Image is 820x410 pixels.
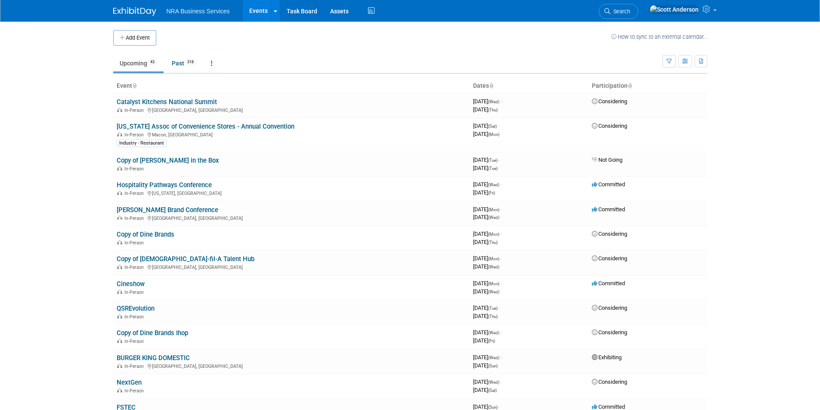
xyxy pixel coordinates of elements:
span: [DATE] [473,263,499,270]
span: NRA Business Services [167,8,230,15]
span: (Fri) [488,339,495,343]
button: Add Event [113,30,156,46]
img: In-Person Event [117,265,122,269]
span: [DATE] [473,239,498,245]
span: (Mon) [488,232,499,237]
span: (Wed) [488,330,499,335]
img: In-Person Event [117,290,122,294]
span: (Sat) [488,388,497,393]
span: Considering [592,98,627,105]
a: Sort by Event Name [132,82,136,89]
img: In-Person Event [117,216,122,220]
span: In-Person [124,166,146,172]
img: In-Person Event [117,191,122,195]
span: (Wed) [488,290,499,294]
span: In-Person [124,314,146,320]
span: - [499,305,500,311]
span: (Sat) [488,124,497,129]
span: [DATE] [473,288,499,295]
img: In-Person Event [117,108,122,112]
span: Search [610,8,630,15]
span: In-Person [124,290,146,295]
span: (Sun) [488,405,498,410]
img: In-Person Event [117,388,122,392]
img: In-Person Event [117,166,122,170]
span: [DATE] [473,280,502,287]
div: [GEOGRAPHIC_DATA], [GEOGRAPHIC_DATA] [117,263,466,270]
span: In-Person [124,132,146,138]
div: [GEOGRAPHIC_DATA], [GEOGRAPHIC_DATA] [117,106,466,113]
span: (Thu) [488,108,498,112]
span: [DATE] [473,231,502,237]
a: Search [599,4,638,19]
span: [DATE] [473,206,502,213]
span: (Wed) [488,265,499,269]
span: - [501,379,502,385]
span: (Mon) [488,256,499,261]
span: (Wed) [488,182,499,187]
span: Committed [592,280,625,287]
span: - [501,181,502,188]
th: Dates [470,79,588,93]
span: 318 [185,59,196,65]
span: - [499,404,500,410]
span: - [499,157,500,163]
span: [DATE] [473,354,502,361]
a: [US_STATE] Assoc of Convenience Stores - Annual Convention [117,123,294,130]
th: Participation [588,79,707,93]
div: Industry - Restaurant [117,139,167,147]
span: In-Person [124,265,146,270]
div: [GEOGRAPHIC_DATA], [GEOGRAPHIC_DATA] [117,362,466,369]
img: Scott Anderson [650,5,699,14]
span: Considering [592,305,627,311]
span: (Tue) [488,166,498,171]
a: Copy of Dine Brands [117,231,174,238]
span: [DATE] [473,131,499,137]
span: In-Person [124,191,146,196]
span: - [501,354,502,361]
span: [DATE] [473,255,502,262]
a: Copy of [PERSON_NAME] in the Box [117,157,219,164]
span: (Wed) [488,380,499,385]
a: Past318 [165,55,203,71]
span: 43 [148,59,157,65]
span: [DATE] [473,214,499,220]
span: Committed [592,404,625,410]
span: (Thu) [488,314,498,319]
a: Upcoming43 [113,55,164,71]
span: (Mon) [488,132,499,137]
span: (Sun) [488,364,498,368]
th: Event [113,79,470,93]
a: How to sync to an external calendar... [611,34,707,40]
div: [US_STATE], [GEOGRAPHIC_DATA] [117,189,466,196]
a: NextGen [117,379,142,386]
a: Copy of [DEMOGRAPHIC_DATA]-fil-A Talent Hub [117,255,254,263]
span: In-Person [124,364,146,369]
span: In-Person [124,339,146,344]
span: [DATE] [473,404,500,410]
span: Considering [592,379,627,385]
span: (Fri) [488,191,495,195]
span: Committed [592,181,625,188]
span: [DATE] [473,98,502,105]
a: Catalyst Kitchens National Summit [117,98,217,106]
span: In-Person [124,388,146,394]
span: Committed [592,206,625,213]
span: [DATE] [473,165,498,171]
a: [PERSON_NAME] Brand Conference [117,206,218,214]
span: [DATE] [473,123,499,129]
span: [DATE] [473,313,498,319]
img: In-Person Event [117,132,122,136]
span: [DATE] [473,305,500,311]
img: In-Person Event [117,364,122,368]
span: - [501,255,502,262]
span: (Wed) [488,99,499,104]
span: (Tue) [488,306,498,311]
a: BURGER KING DOMESTIC [117,354,190,362]
a: Copy of Dine Brands Ihop [117,329,188,337]
div: Macon, [GEOGRAPHIC_DATA] [117,131,466,138]
span: Not Going [592,157,622,163]
span: [DATE] [473,387,497,393]
span: (Mon) [488,207,499,212]
a: Cineshow [117,280,145,288]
